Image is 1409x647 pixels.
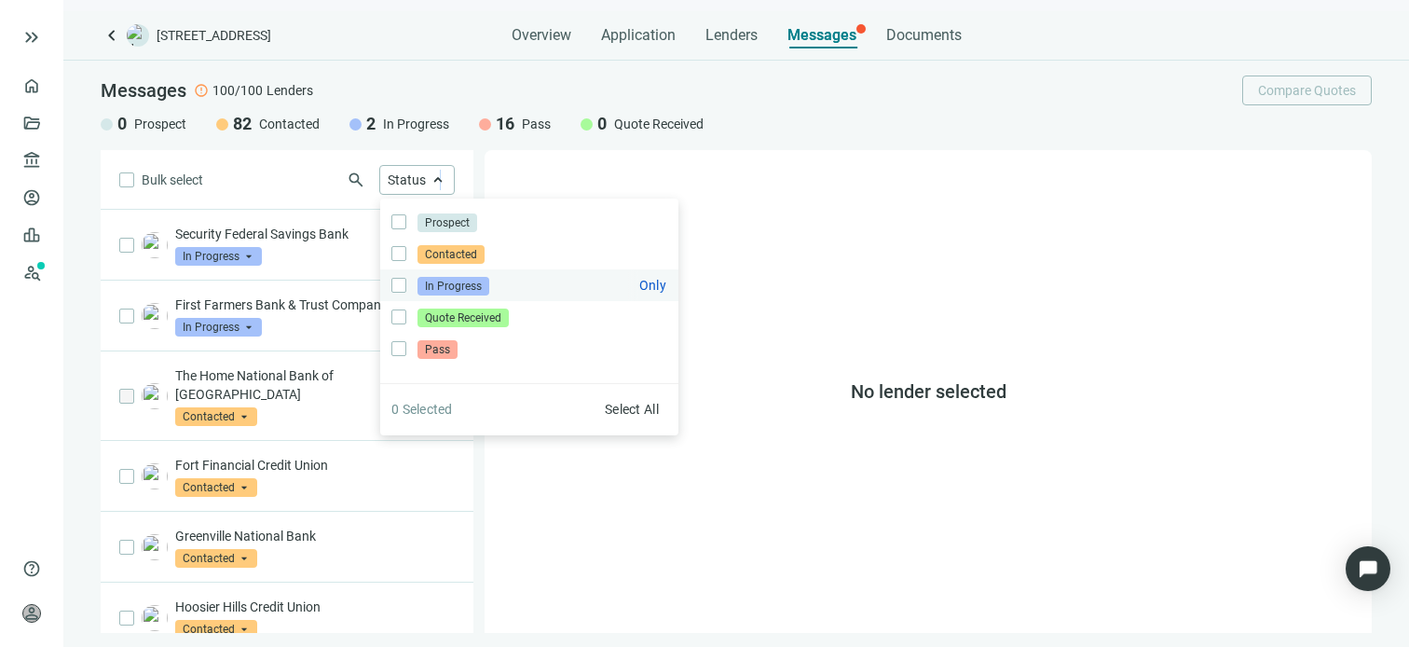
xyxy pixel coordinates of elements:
span: Contacted [175,407,257,426]
button: Select All [596,394,667,424]
p: Security Federal Savings Bank [175,225,455,243]
p: Hoosier Hills Credit Union [175,598,455,616]
span: Contacted [417,245,485,264]
img: e3ee4483-6f5e-434f-ad04-46e9f3a94692 [142,232,168,258]
span: In Progress [175,318,262,337]
span: Quote Received [614,115,704,133]
span: [STREET_ADDRESS] [157,26,271,45]
span: 2 [366,113,376,135]
span: Messages [787,26,856,44]
img: 46068085-8c78-42ec-8474-c11486547b70 [142,605,168,631]
span: search [347,171,365,189]
p: The Home National Bank of [GEOGRAPHIC_DATA] [175,366,455,404]
span: Contacted [175,478,257,497]
span: Prospect [417,213,477,232]
span: Contacted [175,549,257,568]
a: keyboard_arrow_left [101,24,123,47]
p: First Farmers Bank & Trust Company [175,296,455,314]
span: Only [639,278,666,293]
button: keyboard_double_arrow_right [21,26,43,48]
span: person [22,604,41,623]
span: Pass [417,340,458,359]
div: Open Intercom Messenger [1346,546,1390,591]
span: Documents [886,26,962,45]
p: Greenville National Bank [175,527,455,545]
p: Fort Financial Credit Union [175,456,455,475]
button: Compare Quotes [1242,76,1372,105]
span: Select All [605,402,659,417]
span: Contacted [259,115,320,133]
span: Application [601,26,676,45]
span: error [194,83,209,98]
article: 0 Selected [391,399,453,420]
span: Messages [101,79,186,102]
span: Quote Received [417,309,509,327]
span: In Progress [383,115,449,133]
span: Prospect [134,115,186,133]
img: b0c9752b-ecce-435a-8fff-c7a293c96bbe [142,383,168,409]
span: keyboard_arrow_up [430,172,446,188]
span: 0 [117,113,127,135]
span: 16 [496,113,514,135]
img: edfb4f73-33af-4e7e-a617-c9ac85d158aa [142,303,168,329]
span: Lenders [267,81,313,100]
img: 1cae8ee0-291e-4e39-a9ce-dd5d26dc024e [142,463,168,489]
span: help [22,559,41,578]
span: Lenders [705,26,758,45]
img: deal-logo [127,24,149,47]
span: Pass [522,115,551,133]
span: 0 [597,113,607,135]
img: 22917e09-9cd3-4dd9-b9a9-dc9a4ec7b38f [142,534,168,560]
span: Overview [512,26,571,45]
span: Bulk select [142,170,203,190]
span: 100/100 [212,81,263,100]
button: In Progress [627,269,678,301]
span: account_balance [22,151,35,170]
span: Contacted [175,620,257,639]
div: No lender selected [485,150,1372,633]
span: Status [388,172,426,187]
span: 82 [233,113,252,135]
span: In Progress [175,247,262,266]
span: In Progress [417,277,489,296]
